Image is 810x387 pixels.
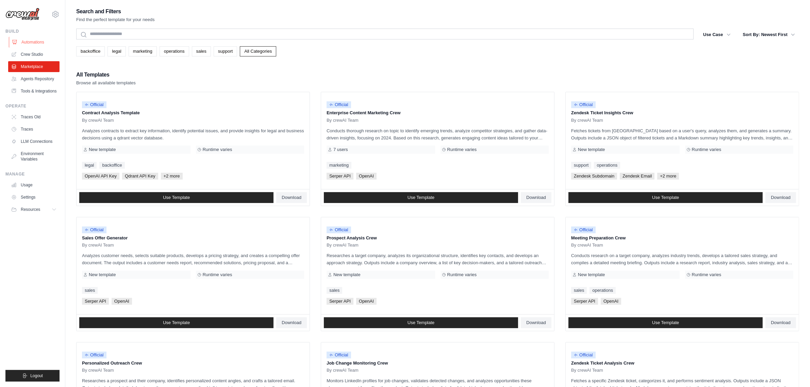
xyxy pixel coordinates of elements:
[327,101,351,108] span: Official
[699,29,735,41] button: Use Case
[327,298,353,305] span: Serper API
[21,207,40,212] span: Resources
[282,320,301,325] span: Download
[571,242,603,248] span: By crewAI Team
[327,173,353,180] span: Serper API
[276,317,307,328] a: Download
[82,298,109,305] span: Serper API
[76,80,136,86] p: Browse all available templates
[333,272,360,277] span: New template
[652,320,679,325] span: Use Template
[8,180,60,190] a: Usage
[82,235,304,241] p: Sales Offer Generator
[692,147,722,152] span: Runtime varies
[526,320,546,325] span: Download
[571,226,596,233] span: Official
[82,127,304,141] p: Analyzes contracts to extract key information, identify potential issues, and provide insights fo...
[30,373,43,378] span: Logout
[122,173,158,180] span: Qdrant API Key
[82,173,119,180] span: OpenAI API Key
[327,162,351,169] a: marketing
[356,173,377,180] span: OpenAI
[89,272,116,277] span: New template
[5,29,60,34] div: Build
[214,46,237,56] a: support
[5,103,60,109] div: Operate
[82,252,304,266] p: Analyzes customer needs, selects suitable products, develops a pricing strategy, and creates a co...
[8,204,60,215] button: Resources
[82,287,98,294] a: sales
[327,110,549,116] p: Enterprise Content Marketing Crew
[526,195,546,200] span: Download
[571,298,598,305] span: Serper API
[129,46,157,56] a: marketing
[571,352,596,358] span: Official
[8,73,60,84] a: Agents Repository
[571,368,603,373] span: By crewAI Team
[657,173,679,180] span: +2 more
[240,46,276,56] a: All Categories
[771,195,791,200] span: Download
[356,298,377,305] span: OpenAI
[5,171,60,177] div: Manage
[578,272,605,277] span: New template
[327,368,359,373] span: By crewAI Team
[79,192,274,203] a: Use Template
[282,195,301,200] span: Download
[571,162,591,169] a: support
[82,242,114,248] span: By crewAI Team
[5,8,39,21] img: Logo
[408,195,434,200] span: Use Template
[108,46,126,56] a: legal
[99,162,125,169] a: backoffice
[192,46,211,56] a: sales
[571,101,596,108] span: Official
[578,147,605,152] span: New template
[521,192,551,203] a: Download
[276,192,307,203] a: Download
[568,192,763,203] a: Use Template
[571,235,793,241] p: Meeting Preparation Crew
[571,118,603,123] span: By crewAI Team
[765,317,796,328] a: Download
[203,272,232,277] span: Runtime varies
[82,118,114,123] span: By crewAI Team
[571,173,617,180] span: Zendesk Subdomain
[447,272,477,277] span: Runtime varies
[765,192,796,203] a: Download
[447,147,477,152] span: Runtime varies
[327,352,351,358] span: Official
[327,360,549,367] p: Job Change Monitoring Crew
[82,360,304,367] p: Personalized Outreach Crew
[161,173,183,180] span: +2 more
[89,147,116,152] span: New template
[8,148,60,165] a: Environment Variables
[163,320,190,325] span: Use Template
[76,7,155,16] h2: Search and Filters
[82,352,106,358] span: Official
[327,127,549,141] p: Conducts thorough research on topic to identify emerging trends, analyze competitor strategies, a...
[76,16,155,23] p: Find the perfect template for your needs
[160,46,189,56] a: operations
[571,252,793,266] p: Conducts research on a target company, analyzes industry trends, develops a tailored sales strate...
[5,370,60,382] button: Logout
[324,317,518,328] a: Use Template
[327,226,351,233] span: Official
[692,272,722,277] span: Runtime varies
[82,101,106,108] span: Official
[9,37,60,48] a: Automations
[8,136,60,147] a: LLM Connections
[327,252,549,266] p: Researches a target company, analyzes its organizational structure, identifies key contacts, and ...
[163,195,190,200] span: Use Template
[568,317,763,328] a: Use Template
[333,147,348,152] span: 7 users
[82,162,97,169] a: legal
[571,360,793,367] p: Zendesk Ticket Analysis Crew
[571,110,793,116] p: Zendesk Ticket Insights Crew
[76,70,136,80] h2: All Templates
[8,124,60,135] a: Traces
[590,287,616,294] a: operations
[601,298,621,305] span: OpenAI
[521,317,551,328] a: Download
[8,49,60,60] a: Crew Studio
